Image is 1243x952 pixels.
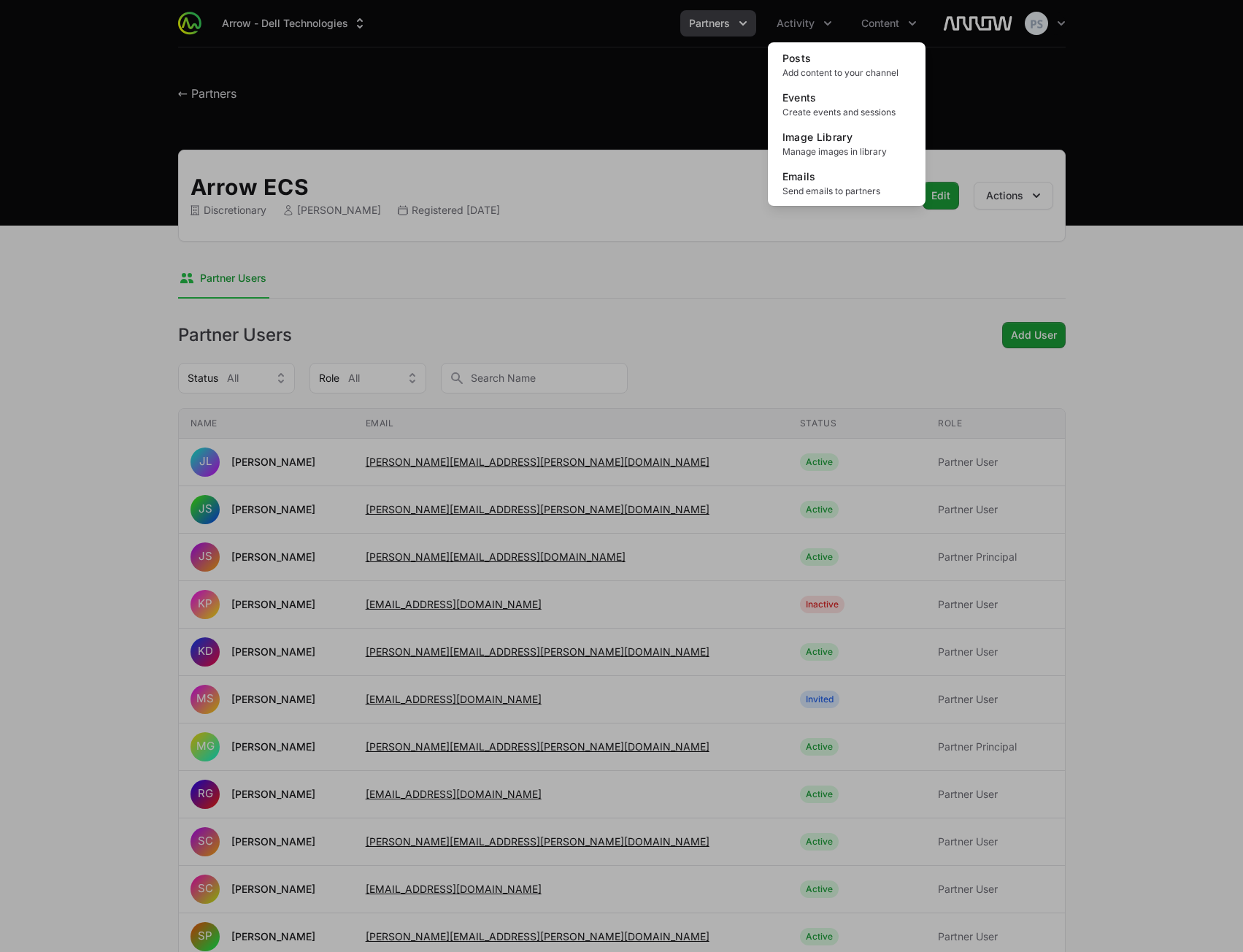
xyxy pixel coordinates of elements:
[782,185,911,197] span: Send emails to partners
[853,10,925,37] div: Content menu
[782,91,817,104] span: Events
[782,131,853,143] span: Image Library
[782,52,812,64] span: Posts
[771,124,923,164] a: Image LibraryManage images in library
[771,45,923,85] a: PostsAdd content to your channel
[782,170,816,183] span: Emails
[782,107,911,118] span: Create events and sessions
[771,85,923,124] a: EventsCreate events and sessions
[771,164,923,203] a: EmailsSend emails to partners
[782,67,911,79] span: Add content to your channel
[782,146,911,158] span: Manage images in library
[201,10,925,37] div: Main navigation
